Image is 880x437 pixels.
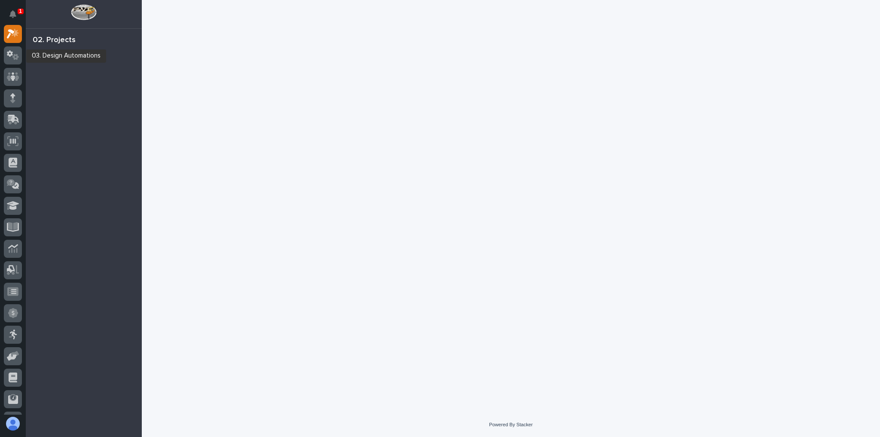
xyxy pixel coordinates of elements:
div: Notifications1 [11,10,22,24]
p: 1 [19,8,22,14]
button: users-avatar [4,415,22,433]
img: Workspace Logo [71,4,96,20]
div: 02. Projects [33,36,76,45]
a: Powered By Stacker [489,422,532,427]
button: Notifications [4,5,22,23]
